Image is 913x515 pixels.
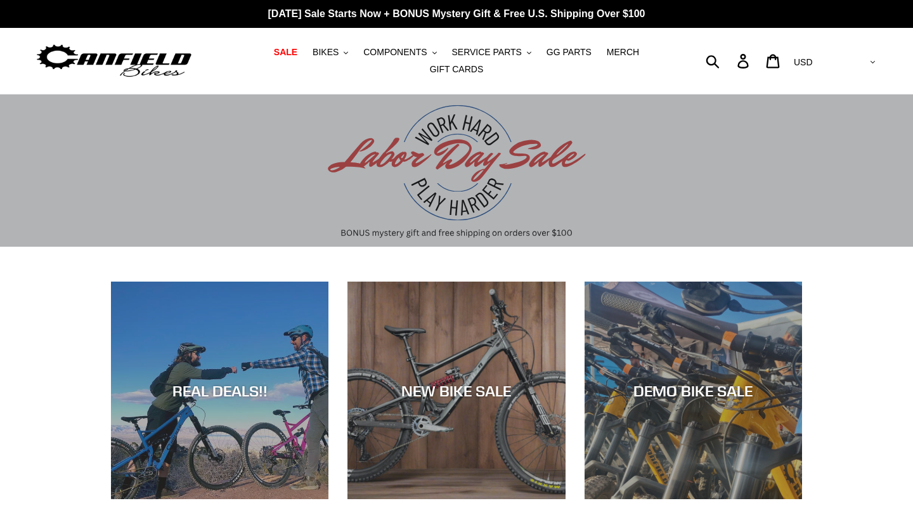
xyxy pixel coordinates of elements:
a: NEW BIKE SALE [347,282,565,499]
a: GIFT CARDS [424,61,490,78]
div: NEW BIKE SALE [347,381,565,400]
button: BIKES [306,44,354,61]
a: SALE [268,44,304,61]
a: REAL DEALS!! [111,282,328,499]
span: SALE [274,47,297,58]
button: COMPONENTS [357,44,443,61]
span: GG PARTS [547,47,592,58]
span: COMPONENTS [363,47,427,58]
div: REAL DEALS!! [111,381,328,400]
span: GIFT CARDS [430,64,484,75]
a: DEMO BIKE SALE [585,282,802,499]
button: SERVICE PARTS [445,44,537,61]
a: MERCH [600,44,645,61]
span: MERCH [607,47,639,58]
span: SERVICE PARTS [451,47,521,58]
span: BIKES [313,47,339,58]
img: Canfield Bikes [35,41,193,81]
a: GG PARTS [540,44,598,61]
input: Search [713,47,745,75]
div: DEMO BIKE SALE [585,381,802,400]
